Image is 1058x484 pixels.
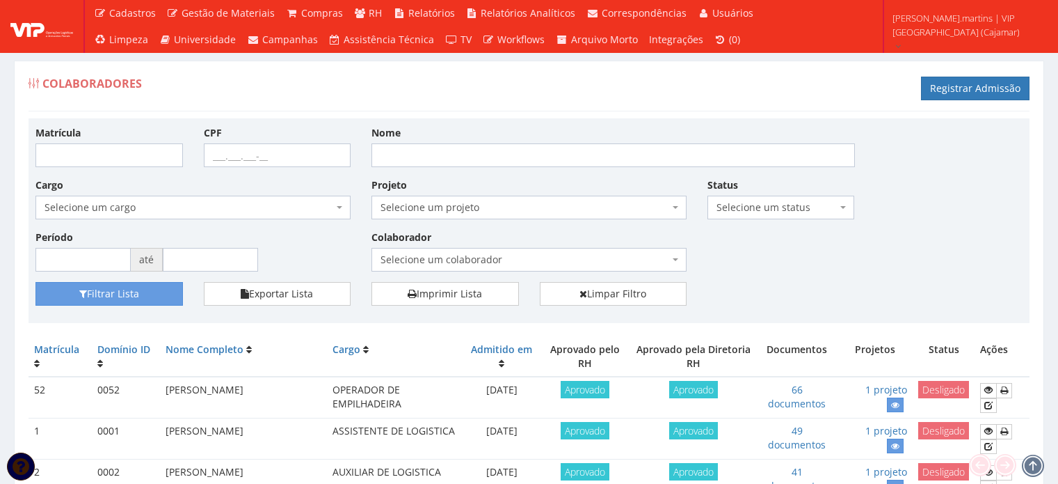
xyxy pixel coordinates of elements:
[35,231,73,244] label: Período
[602,6,687,19] span: Correspondências
[327,377,464,419] td: OPERADOR DE EMPILHADEIRA
[204,126,222,140] label: CPF
[369,6,382,19] span: RH
[918,463,969,481] span: Desligado
[540,282,687,306] a: Limpar Filtro
[649,33,703,46] span: Integrações
[182,6,275,19] span: Gestão de Materiais
[921,77,1029,100] a: Registrar Admissão
[35,178,63,192] label: Cargo
[913,337,975,377] th: Status
[380,201,669,214] span: Selecione um projeto
[477,26,551,53] a: Workflows
[460,33,472,46] span: TV
[241,26,323,53] a: Campanhas
[160,419,327,460] td: [PERSON_NAME]
[540,337,630,377] th: Aprovado pelo RH
[92,419,160,460] td: 0001
[109,33,148,46] span: Limpeza
[371,178,407,192] label: Projeto
[716,201,837,214] span: Selecione um status
[464,377,540,419] td: [DATE]
[10,16,73,37] img: logo
[669,463,718,481] span: Aprovado
[131,248,163,272] span: até
[97,343,150,356] a: Domínio ID
[571,33,638,46] span: Arquivo Morto
[35,196,351,219] span: Selecione um cargo
[865,465,907,478] a: 1 projeto
[204,143,351,167] input: ___.___.___-__
[371,196,687,219] span: Selecione um projeto
[975,337,1029,377] th: Ações
[301,6,343,19] span: Compras
[712,6,753,19] span: Usuários
[768,424,826,451] a: 49 documentos
[709,26,746,53] a: (0)
[332,343,360,356] a: Cargo
[154,26,242,53] a: Universidade
[892,11,1040,39] span: [PERSON_NAME].martins | VIP [GEOGRAPHIC_DATA] (Cajamar)
[34,343,79,356] a: Matrícula
[408,6,455,19] span: Relatórios
[768,383,826,410] a: 66 documentos
[707,196,855,219] span: Selecione um status
[371,282,519,306] a: Imprimir Lista
[45,201,333,214] span: Selecione um cargo
[471,343,532,356] a: Admitido em
[174,33,236,46] span: Universidade
[837,337,913,377] th: Projetos
[729,33,740,46] span: (0)
[166,343,243,356] a: Nome Completo
[707,178,738,192] label: Status
[42,76,142,91] span: Colaboradores
[380,253,669,267] span: Selecione um colaborador
[440,26,477,53] a: TV
[88,26,154,53] a: Limpeza
[29,377,92,419] td: 52
[204,282,351,306] button: Exportar Lista
[630,337,757,377] th: Aprovado pela Diretoria RH
[669,381,718,398] span: Aprovado
[561,463,609,481] span: Aprovado
[371,126,401,140] label: Nome
[643,26,709,53] a: Integrações
[561,381,609,398] span: Aprovado
[561,422,609,439] span: Aprovado
[323,26,440,53] a: Assistência Técnica
[669,422,718,439] span: Aprovado
[35,126,81,140] label: Matrícula
[464,419,540,460] td: [DATE]
[918,422,969,439] span: Desligado
[371,248,687,272] span: Selecione um colaborador
[344,33,434,46] span: Assistência Técnica
[481,6,575,19] span: Relatórios Analíticos
[29,419,92,460] td: 1
[550,26,643,53] a: Arquivo Morto
[497,33,545,46] span: Workflows
[918,381,969,398] span: Desligado
[262,33,318,46] span: Campanhas
[371,231,431,244] label: Colaborador
[327,419,464,460] td: ASSISTENTE DE LOGISTICA
[160,377,327,419] td: [PERSON_NAME]
[757,337,837,377] th: Documentos
[92,377,160,419] td: 0052
[865,424,907,437] a: 1 projeto
[865,383,907,396] a: 1 projeto
[109,6,156,19] span: Cadastros
[35,282,183,306] button: Filtrar Lista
